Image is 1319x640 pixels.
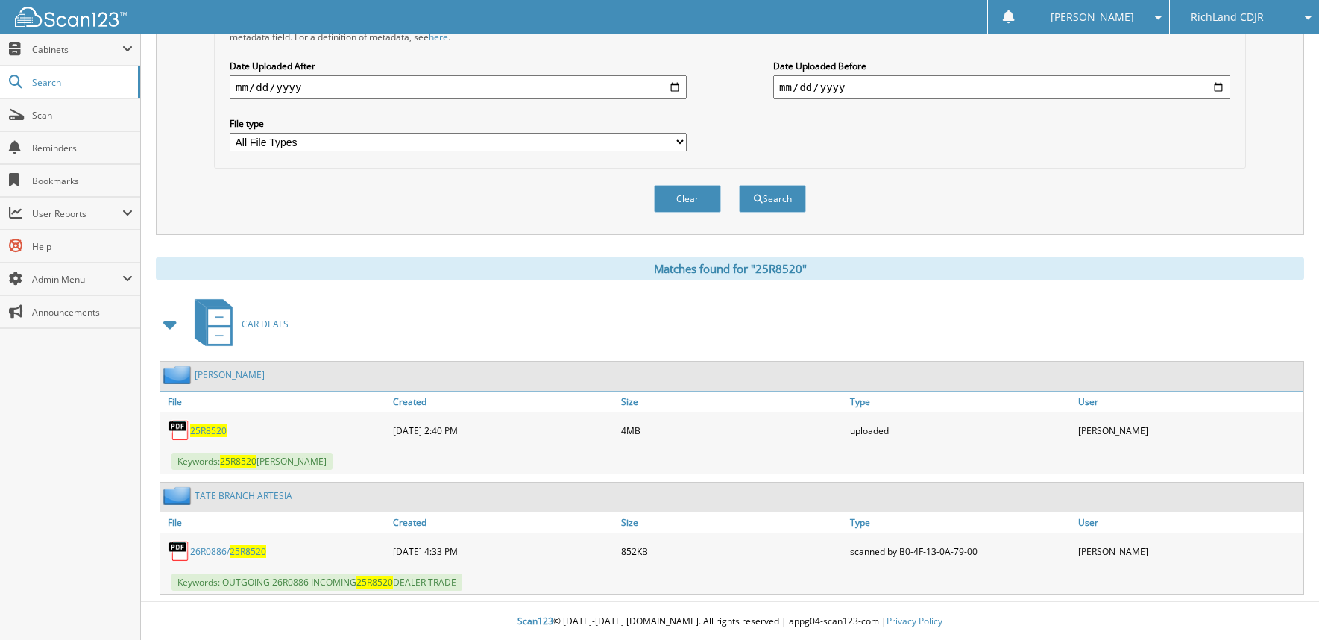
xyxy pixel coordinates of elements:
[32,207,122,220] span: User Reports
[32,142,133,154] span: Reminders
[163,486,195,505] img: folder2.png
[242,318,289,330] span: CAR DEALS
[195,368,265,381] a: [PERSON_NAME]
[617,536,846,566] div: 852KB
[32,240,133,253] span: Help
[1191,13,1264,22] span: RichLand CDJR
[168,419,190,442] img: PDF.png
[32,175,133,187] span: Bookmarks
[617,392,846,412] a: Size
[160,512,389,533] a: File
[160,392,389,412] a: File
[846,512,1075,533] a: Type
[389,415,618,445] div: [DATE] 2:40 PM
[15,7,127,27] img: scan123-logo-white.svg
[32,43,122,56] span: Cabinets
[1074,512,1303,533] a: User
[32,76,130,89] span: Search
[654,185,721,213] button: Clear
[1074,536,1303,566] div: [PERSON_NAME]
[171,574,462,591] span: Keywords: OUTGOING 26R0886 INCOMING DEALER TRADE
[517,615,553,627] span: Scan123
[1051,13,1134,22] span: [PERSON_NAME]
[1074,392,1303,412] a: User
[846,392,1075,412] a: Type
[389,512,618,533] a: Created
[356,576,393,589] span: 25R8520
[32,273,122,286] span: Admin Menu
[617,415,846,445] div: 4MB
[887,615,942,627] a: Privacy Policy
[846,415,1075,445] div: uploaded
[190,545,266,558] a: 26R0886/25R8520
[1244,568,1319,640] iframe: Chat Widget
[171,453,333,470] span: Keywords: [PERSON_NAME]
[230,117,687,130] label: File type
[156,257,1304,280] div: Matches found for "25R8520"
[230,75,687,99] input: start
[230,60,687,72] label: Date Uploaded After
[168,540,190,562] img: PDF.png
[195,489,292,502] a: TATE BRANCH ARTESIA
[141,603,1319,640] div: © [DATE]-[DATE] [DOMAIN_NAME]. All rights reserved | appg04-scan123-com |
[186,295,289,354] a: CAR DEALS
[32,109,133,122] span: Scan
[163,366,195,384] img: folder2.png
[220,455,256,468] span: 25R8520
[846,536,1075,566] div: scanned by B0-4F-13-0A-79-00
[739,185,806,213] button: Search
[617,512,846,533] a: Size
[389,536,618,566] div: [DATE] 4:33 PM
[32,306,133,319] span: Announcements
[230,545,266,558] span: 25R8520
[773,75,1230,99] input: end
[429,31,448,43] a: here
[773,60,1230,72] label: Date Uploaded Before
[190,424,227,437] a: 25R8520
[1074,415,1303,445] div: [PERSON_NAME]
[389,392,618,412] a: Created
